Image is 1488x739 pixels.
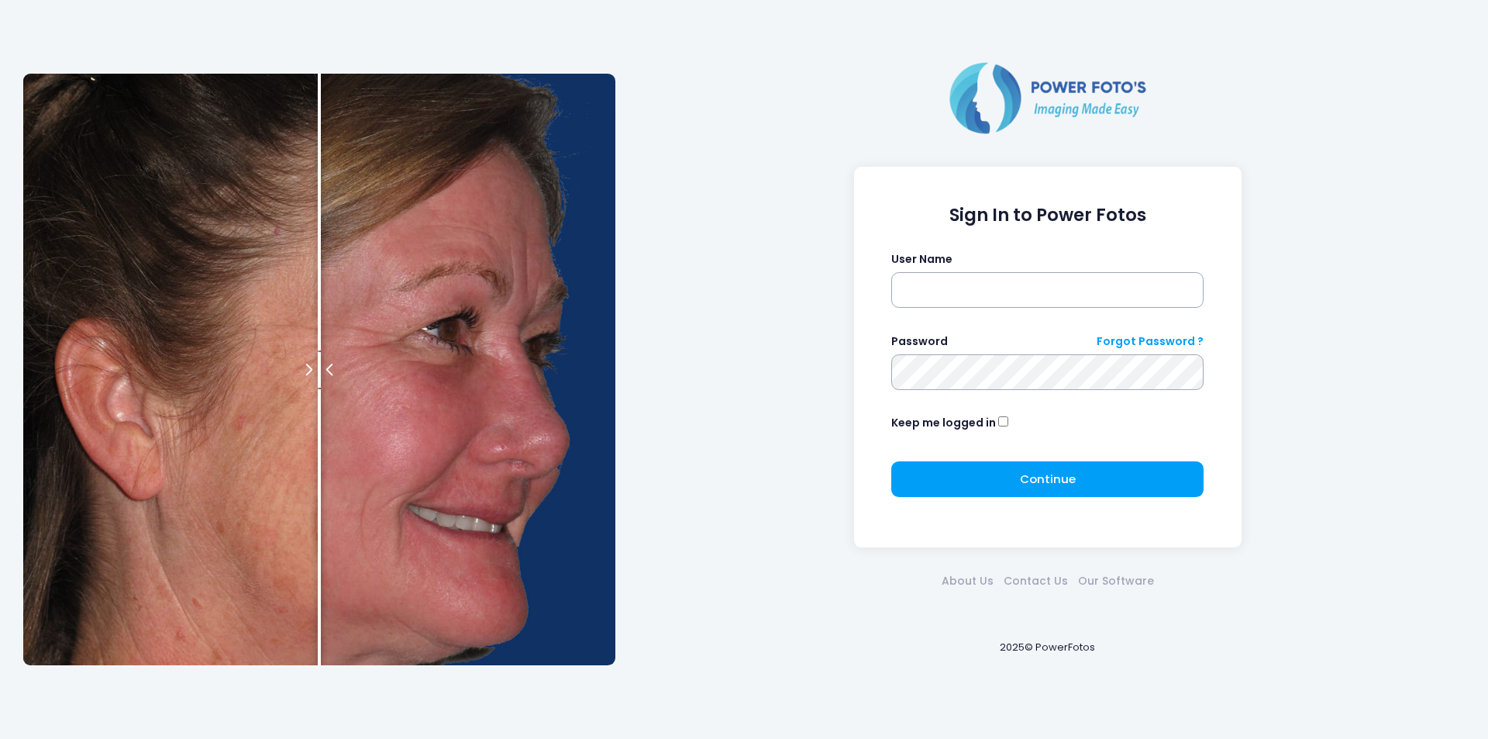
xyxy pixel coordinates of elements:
[891,251,952,268] label: User Name
[891,333,948,350] label: Password
[998,573,1073,589] a: Contact Us
[891,461,1204,497] button: Continue
[1073,573,1159,589] a: Our Software
[891,205,1204,226] h1: Sign In to Power Fotos
[1097,333,1204,350] a: Forgot Password ?
[630,614,1465,680] div: 2025© PowerFotos
[943,59,1152,136] img: Logo
[891,415,996,431] label: Keep me logged in
[936,573,998,589] a: About Us
[1020,471,1076,487] span: Continue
